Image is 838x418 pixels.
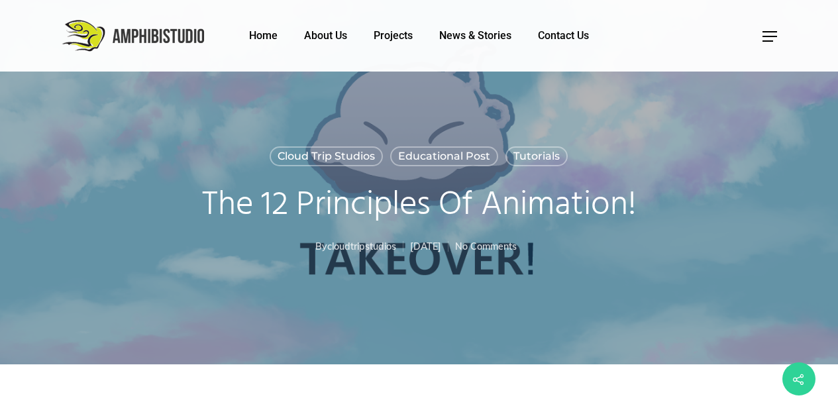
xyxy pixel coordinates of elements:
[505,146,568,166] a: Tutorials
[327,240,396,252] a: cloudtripstudios
[88,178,751,233] h1: The 12 Principles of Animation!
[315,241,396,252] span: By
[439,28,511,43] a: News & Stories
[304,28,347,43] a: About Us
[390,146,498,166] a: Educational Post
[270,146,383,166] a: Cloud Trip Studios
[538,28,589,43] a: Contact Us
[403,241,448,252] span: [DATE]
[374,28,413,43] a: Projects
[455,240,517,252] a: No Comments
[249,28,278,43] a: Home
